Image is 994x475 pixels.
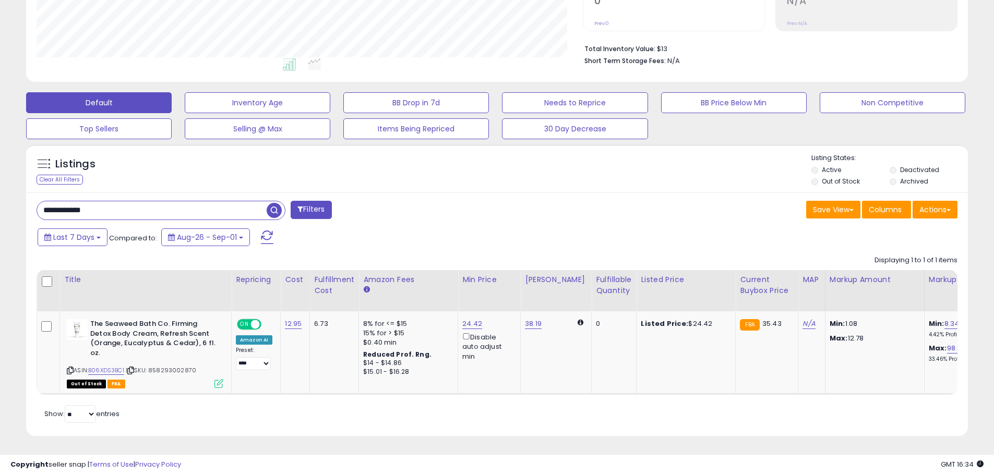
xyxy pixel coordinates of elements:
[740,274,794,296] div: Current Buybox Price
[762,319,782,328] span: 35.43
[803,319,815,329] a: N/A
[811,153,968,163] p: Listing States:
[185,118,330,139] button: Selling @ Max
[10,460,181,470] div: seller snap | |
[830,333,848,343] strong: Max:
[525,319,542,329] a: 38.19
[502,118,648,139] button: 30 Day Decrease
[291,201,331,219] button: Filters
[343,92,489,113] button: BB Drop in 7d
[363,359,450,368] div: $14 - $14.86
[314,319,351,328] div: 6.73
[10,459,49,469] strong: Copyright
[363,319,450,328] div: 8% for <= $15
[238,320,251,329] span: ON
[177,232,237,242] span: Aug-26 - Sep-01
[89,459,134,469] a: Terms of Use
[88,366,124,375] a: B06XDS3BC1
[37,175,83,185] div: Clear All Filters
[90,319,217,360] b: The Seaweed Bath Co. Firming Detox Body Cream, Refresh Scent (Orange, Eucalyptus & Cedar), 6 fl. oz.
[862,201,911,218] button: Columns
[820,92,965,113] button: Non Competitive
[161,228,250,246] button: Aug-26 - Sep-01
[53,232,94,242] span: Last 7 Days
[363,338,450,347] div: $0.40 min
[830,319,916,328] p: 1.08
[869,204,902,215] span: Columns
[913,201,957,218] button: Actions
[641,319,727,328] div: $24.42
[944,319,960,329] a: 8.34
[44,409,119,419] span: Show: entries
[363,328,450,338] div: 15% for > $15
[107,380,125,388] span: FBA
[661,92,807,113] button: BB Price Below Min
[363,350,432,359] b: Reduced Prof. Rng.
[667,56,680,66] span: N/A
[135,459,181,469] a: Privacy Policy
[285,319,302,329] a: 12.95
[236,274,276,285] div: Repricing
[363,274,453,285] div: Amazon Fees
[363,285,369,295] small: Amazon Fees.
[185,92,330,113] button: Inventory Age
[462,331,512,361] div: Disable auto adjust min
[584,42,950,54] li: $13
[314,274,354,296] div: Fulfillment Cost
[806,201,860,218] button: Save View
[67,319,88,340] img: 312YKbvA0VL._SL40_.jpg
[830,319,845,328] strong: Min:
[55,157,95,172] h5: Listings
[343,118,489,139] button: Items Being Repriced
[900,165,939,174] label: Deactivated
[941,459,984,469] span: 2025-09-9 16:34 GMT
[126,366,196,374] span: | SKU: 858293002870
[236,335,272,345] div: Amazon AI
[285,274,305,285] div: Cost
[260,320,277,329] span: OFF
[830,334,916,343] p: 12.78
[822,165,841,174] label: Active
[38,228,107,246] button: Last 7 Days
[596,274,632,296] div: Fulfillable Quantity
[502,92,648,113] button: Needs to Reprice
[596,319,628,328] div: 0
[594,20,609,27] small: Prev: 0
[875,255,957,265] div: Displaying 1 to 1 of 1 items
[67,319,223,387] div: ASIN:
[803,274,820,285] div: MAP
[462,274,516,285] div: Min Price
[947,343,966,354] a: 98.69
[641,274,731,285] div: Listed Price
[584,56,666,65] b: Short Term Storage Fees:
[584,44,655,53] b: Total Inventory Value:
[462,319,482,329] a: 24.42
[26,118,172,139] button: Top Sellers
[109,233,157,243] span: Compared to:
[236,347,272,370] div: Preset:
[740,319,759,331] small: FBA
[900,177,928,186] label: Archived
[67,380,106,388] span: All listings that are currently out of stock and unavailable for purchase on Amazon
[929,343,947,353] b: Max:
[26,92,172,113] button: Default
[929,319,944,328] b: Min:
[64,274,227,285] div: Title
[525,274,587,285] div: [PERSON_NAME]
[641,319,688,328] b: Listed Price:
[830,274,920,285] div: Markup Amount
[363,368,450,376] div: $15.01 - $16.28
[822,177,860,186] label: Out of Stock
[787,20,807,27] small: Prev: N/A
